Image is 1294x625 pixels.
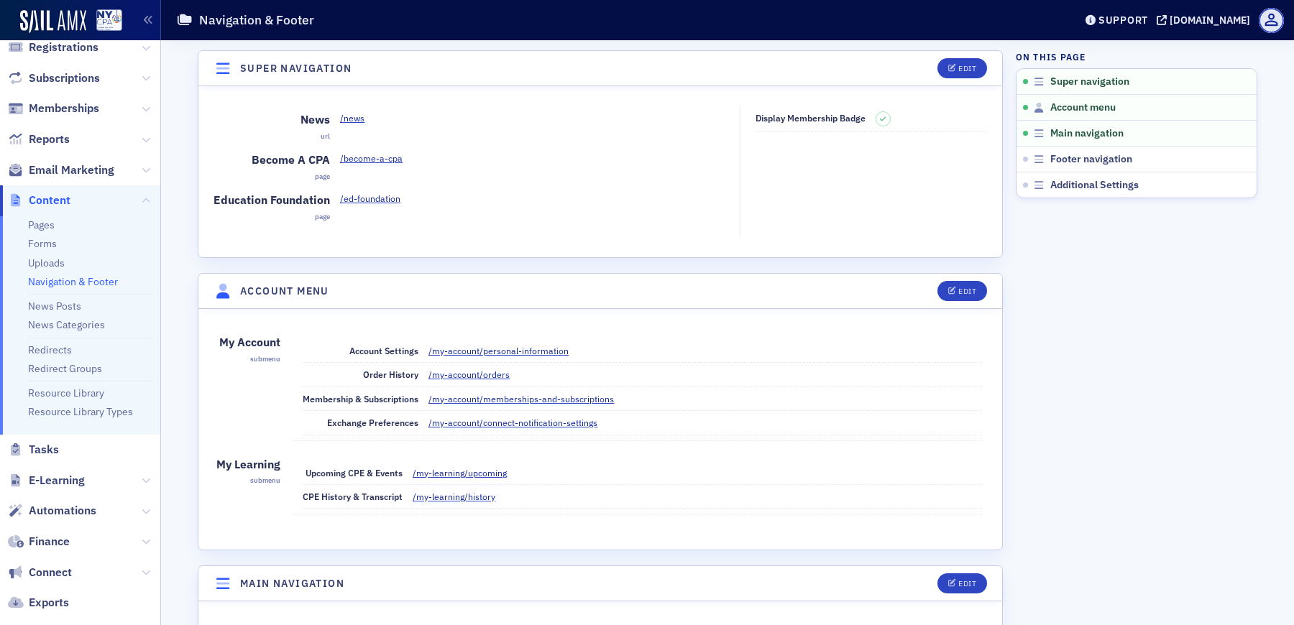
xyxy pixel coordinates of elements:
span: CPE History & Transcript [303,491,403,502]
a: /ed-foundation [340,192,411,205]
span: Profile [1259,8,1284,33]
div: Edit [958,580,976,588]
span: url [321,131,330,141]
a: Redirects [28,343,72,356]
a: Automations [8,503,96,519]
a: News Posts [28,300,81,312]
span: submenu [250,354,280,364]
a: Exports [8,595,69,611]
a: /news [340,111,375,124]
img: SailAMX [20,10,86,33]
a: Memberships [8,101,99,116]
span: Additional Settings [1050,179,1139,192]
a: Redirect Groups [28,362,102,375]
span: Footer navigation [1050,153,1132,166]
span: Content [29,193,70,208]
span: Super navigation [1050,75,1129,88]
button: Edit [937,58,987,78]
h3: Become a CPA [214,152,330,169]
button: [DOMAIN_NAME] [1157,15,1255,25]
span: Account menu [1050,101,1116,114]
a: Email Marketing [8,162,114,178]
a: Resource Library Types [28,405,133,418]
a: /my-account/orders [428,368,520,381]
h3: My Account [216,334,280,351]
span: Memberships [29,101,99,116]
div: Support [1098,14,1148,27]
span: Order History [363,369,418,380]
a: Forms [28,237,57,250]
a: Subscriptions [8,70,100,86]
a: Resource Library [28,386,104,399]
span: Automations [29,503,96,519]
span: Membership & Subscriptions [303,393,418,404]
h3: My Learning [216,456,280,473]
a: Connect [8,565,72,580]
h3: Education Foundation [214,192,330,209]
h4: On this page [1016,50,1257,63]
a: View Homepage [86,9,122,34]
a: Pages [28,218,55,231]
a: /my-account/memberships-and-subscriptions [428,392,625,405]
span: submenu [250,476,280,485]
span: page [315,172,330,181]
a: Uploads [28,256,65,269]
span: Registrations [29,40,98,55]
button: Edit [937,281,987,301]
h4: Main navigation [240,576,344,591]
span: E-Learning [29,473,85,489]
span: Connect [29,565,72,580]
span: Reports [29,131,70,147]
a: /my-learning/history [413,490,506,503]
span: Exchange Preferences [327,417,418,428]
a: Content [8,193,70,208]
img: SailAMX [96,9,122,32]
span: page [315,212,330,221]
h4: Account menu [240,284,329,299]
span: Subscriptions [29,70,100,86]
div: Edit [958,65,976,73]
a: /my-account/connect-notification-settings [428,416,608,429]
span: Upcoming CPE & Events [306,467,403,478]
span: Tasks [29,442,59,458]
a: News Categories [28,318,105,331]
span: Email Marketing [29,162,114,178]
span: Exports [29,595,69,611]
a: Reports [8,131,70,147]
span: Account Settings [349,345,418,356]
span: Display Membership Badge [756,112,866,124]
h4: Super navigation [240,61,352,76]
a: /become-a-cpa [340,152,413,165]
span: Main navigation [1050,127,1124,140]
button: Edit [937,573,987,593]
a: Navigation & Footer [28,275,118,288]
a: Tasks [8,442,59,458]
a: E-Learning [8,473,85,489]
a: Finance [8,534,70,550]
div: [DOMAIN_NAME] [1170,14,1250,27]
h3: News [214,111,330,129]
div: Edit [958,287,976,295]
a: Registrations [8,40,98,55]
a: /my-learning/upcoming [413,466,518,479]
a: /my-account/personal-information [428,344,579,357]
span: Finance [29,534,70,550]
h1: Navigation & Footer [199,11,314,29]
